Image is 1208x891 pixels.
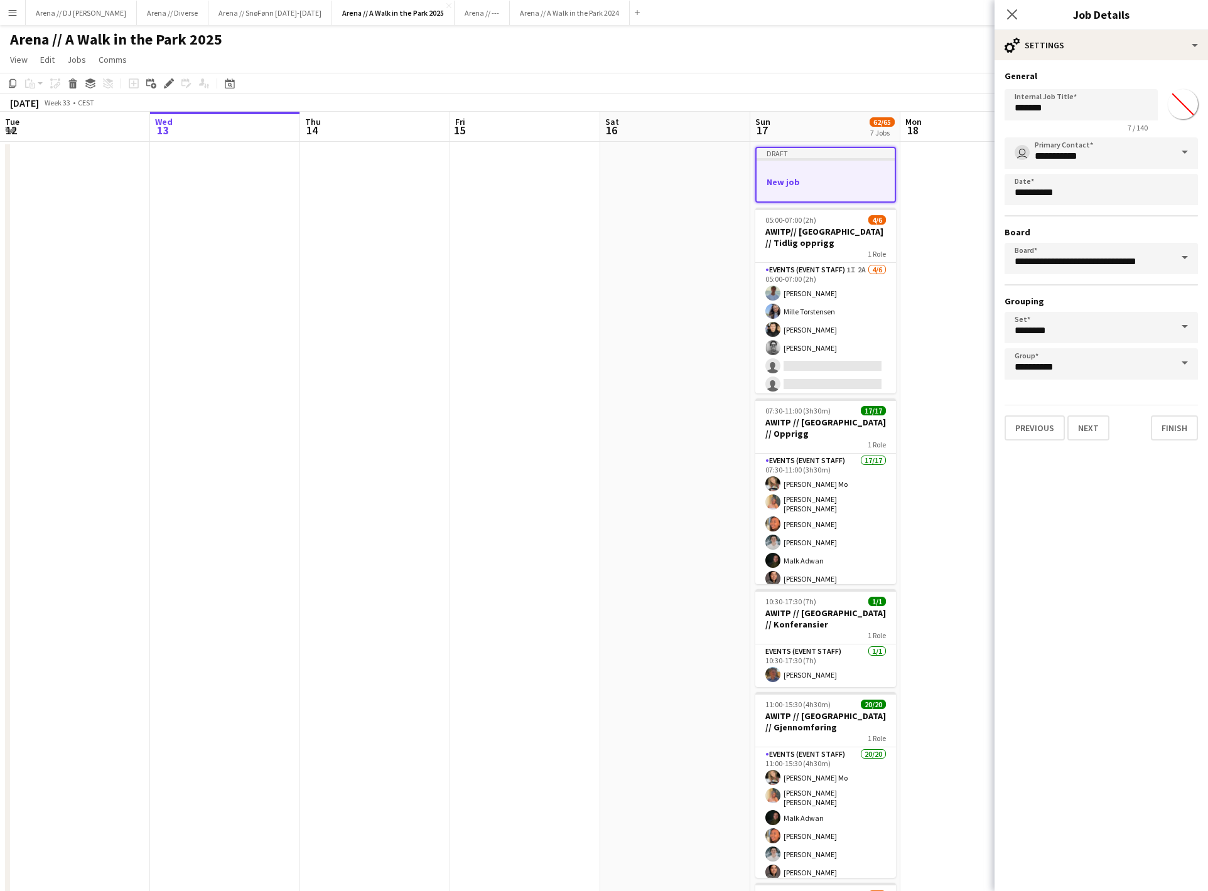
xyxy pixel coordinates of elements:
div: Draft [757,148,895,158]
span: Jobs [67,54,86,65]
span: Sat [605,116,619,127]
h1: Arena // A Walk in the Park 2025 [10,30,222,49]
app-job-card: 07:30-11:00 (3h30m)17/17AWITP // [GEOGRAPHIC_DATA] // Opprigg1 RoleEvents (Event Staff)17/1707:30... [755,398,896,584]
span: 18 [903,123,922,137]
button: Arena // A Walk in the Park 2024 [510,1,630,25]
span: Fri [455,116,465,127]
span: Week 33 [41,98,73,107]
span: Edit [40,54,55,65]
h3: AWITP// [GEOGRAPHIC_DATA] // Tidlig opprigg [755,226,896,248]
button: Next [1067,415,1109,440]
span: 1 Role [868,734,886,743]
span: 62/65 [870,117,895,127]
span: 11:00-15:30 (4h30m) [765,700,831,709]
span: 16 [603,123,619,137]
h3: General [1005,70,1198,82]
span: 14 [303,123,321,137]
span: 17/17 [861,406,886,415]
a: View [5,51,33,68]
span: Sun [755,116,770,127]
span: 1 Role [868,249,886,259]
div: [DATE] [10,97,39,109]
a: Jobs [62,51,91,68]
app-job-card: DraftNew job [755,147,896,203]
span: 4/6 [868,215,886,225]
div: 7 Jobs [870,128,894,137]
span: 1/1 [868,597,886,606]
app-job-card: 05:00-07:00 (2h)4/6AWITP// [GEOGRAPHIC_DATA] // Tidlig opprigg1 RoleEvents (Event Staff)1I2A4/605... [755,208,896,393]
button: Arena // Diverse [137,1,208,25]
span: 7 / 140 [1118,123,1158,132]
h3: Board [1005,227,1198,238]
span: 05:00-07:00 (2h) [765,215,816,225]
button: Arena // A Walk in the Park 2025 [332,1,455,25]
span: View [10,54,28,65]
a: Edit [35,51,60,68]
span: Wed [155,116,173,127]
div: Settings [995,30,1208,60]
span: 17 [753,123,770,137]
h3: AWITP // [GEOGRAPHIC_DATA] // Opprigg [755,417,896,439]
button: Arena // SnøFønn [DATE]-[DATE] [208,1,332,25]
app-job-card: 11:00-15:30 (4h30m)20/20AWITP // [GEOGRAPHIC_DATA] // Gjennomføring1 RoleEvents (Event Staff)20/2... [755,692,896,878]
h3: New job [757,176,895,188]
button: Arena // --- [455,1,510,25]
span: 07:30-11:00 (3h30m) [765,406,831,415]
button: Finish [1151,415,1198,440]
span: 13 [153,123,173,137]
span: Tue [5,116,19,127]
app-card-role: Events (Event Staff)1I2A4/605:00-07:00 (2h)[PERSON_NAME]Mille Torstensen[PERSON_NAME][PERSON_NAME] [755,263,896,397]
div: CEST [78,98,94,107]
h3: Job Details [995,6,1208,23]
button: Previous [1005,415,1065,440]
app-job-card: 10:30-17:30 (7h)1/1AWITP // [GEOGRAPHIC_DATA] // Konferansier1 RoleEvents (Event Staff)1/110:30-1... [755,589,896,687]
span: Thu [305,116,321,127]
h3: AWITP // [GEOGRAPHIC_DATA] // Konferansier [755,607,896,630]
app-card-role: Events (Event Staff)17/1707:30-11:00 (3h30m)[PERSON_NAME] Mo[PERSON_NAME] [PERSON_NAME][PERSON_NA... [755,454,896,799]
span: 1 Role [868,440,886,449]
h3: Grouping [1005,296,1198,307]
span: 12 [3,123,19,137]
h3: AWITP // [GEOGRAPHIC_DATA] // Gjennomføring [755,710,896,733]
span: 15 [453,123,465,137]
span: Mon [905,116,922,127]
a: Comms [94,51,132,68]
span: Comms [99,54,127,65]
span: 20/20 [861,700,886,709]
button: Arena // DJ [PERSON_NAME] [26,1,137,25]
span: 10:30-17:30 (7h) [765,597,816,606]
app-card-role: Events (Event Staff)1/110:30-17:30 (7h)[PERSON_NAME] [755,644,896,687]
span: 1 Role [868,631,886,640]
